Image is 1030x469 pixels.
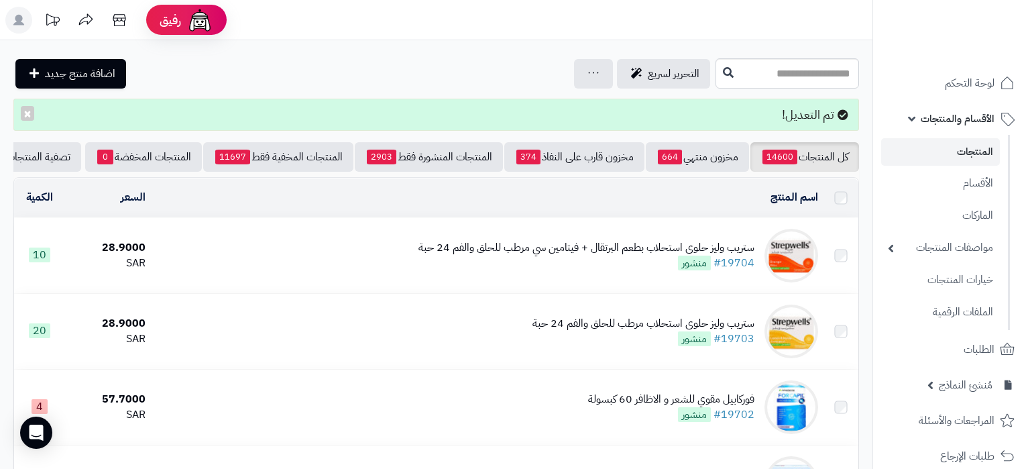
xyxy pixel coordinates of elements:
[713,407,754,423] a: #19702
[881,233,1000,262] a: مواصفات المنتجات
[20,417,52,449] div: Open Intercom Messenger
[186,7,213,34] img: ai-face.png
[13,99,859,131] div: تم التعديل!
[881,138,1000,166] a: المنتجات
[764,305,818,358] img: ستريب وليز حلوى استحلاب مرطب للحلق والفم 24 حبة
[919,411,994,430] span: المراجعات والأسئلة
[939,376,992,395] span: مُنشئ النماذج
[770,189,818,205] a: اسم المنتج
[45,66,115,82] span: اضافة منتج جديد
[750,142,859,172] a: كل المنتجات14600
[881,67,1022,99] a: لوحة التحكم
[678,407,711,422] span: منشور
[940,447,994,466] span: طلبات الإرجاع
[648,66,699,82] span: التحرير لسريع
[85,142,202,172] a: المنتجات المخفضة0
[504,142,644,172] a: مخزون قارب على النفاذ374
[203,142,353,172] a: المنتجات المخفية فقط11697
[764,380,818,434] img: فوركابيل مقوي للشعر و الاظافر 60 كبسولة
[516,150,540,164] span: 374
[646,142,749,172] a: مخزون منتهي664
[939,36,1017,64] img: logo-2.png
[658,150,682,164] span: 664
[36,7,69,37] a: تحديثات المنصة
[678,256,711,270] span: منشور
[97,150,113,164] span: 0
[160,12,181,28] span: رفيق
[367,150,396,164] span: 2903
[678,331,711,346] span: منشور
[945,74,994,93] span: لوحة التحكم
[881,333,1022,366] a: الطلبات
[713,331,754,347] a: #19703
[21,106,34,121] button: ×
[881,169,1000,198] a: الأقسام
[588,392,754,407] div: فوركابيل مقوي للشعر و الاظافر 60 كبسولة
[617,59,710,89] a: التحرير لسريع
[15,59,126,89] a: اضافة منتج جديد
[121,189,146,205] a: السعر
[532,316,754,331] div: ستريب وليز حلوى استحلاب مرطب للحلق والفم 24 حبة
[6,149,70,165] span: تصفية المنتجات
[29,323,50,338] span: 20
[762,150,797,164] span: 14600
[70,316,146,331] div: 28.9000
[964,340,994,359] span: الطلبات
[70,331,146,347] div: SAR
[921,109,994,128] span: الأقسام والمنتجات
[355,142,503,172] a: المنتجات المنشورة فقط2903
[881,266,1000,295] a: خيارات المنتجات
[32,399,48,414] span: 4
[215,150,250,164] span: 11697
[418,240,754,256] div: ستريب وليز حلوى استحلاب بطعم البرتقال + فيتامين سي مرطب للحلق والفم 24 حبة
[713,255,754,271] a: #19704
[70,240,146,256] div: 28.9000
[70,256,146,271] div: SAR
[881,298,1000,327] a: الملفات الرقمية
[764,229,818,282] img: ستريب وليز حلوى استحلاب بطعم البرتقال + فيتامين سي مرطب للحلق والفم 24 حبة
[881,405,1022,437] a: المراجعات والأسئلة
[70,407,146,423] div: SAR
[70,392,146,407] div: 57.7000
[881,201,1000,230] a: الماركات
[29,248,50,262] span: 10
[26,189,53,205] a: الكمية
